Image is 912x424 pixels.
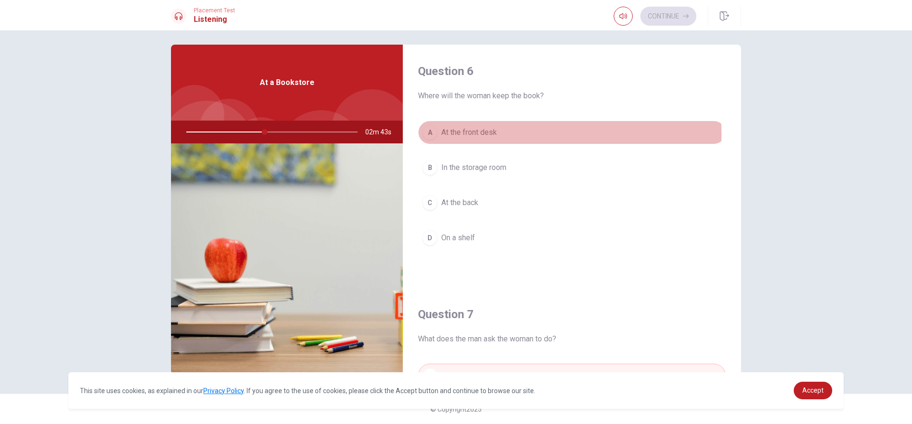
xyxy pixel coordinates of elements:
span: What does the man ask the woman to do? [418,333,726,345]
span: At the front desk [441,127,497,138]
button: AAt the front desk [418,121,726,144]
h4: Question 6 [418,64,726,79]
span: At the back [441,197,478,208]
button: CAt the back [418,191,726,215]
div: A [422,125,437,140]
a: dismiss cookie message [794,382,832,399]
span: Where will the woman keep the book? [418,90,726,102]
div: C [422,195,437,210]
div: B [422,160,437,175]
img: At a Bookstore [171,143,403,375]
span: This site uses cookies, as explained in our . If you agree to the use of cookies, please click th... [80,387,535,395]
button: BIn the storage room [418,156,726,179]
span: 02m 43s [365,121,399,143]
span: At a Bookstore [260,77,314,88]
button: DOn a shelf [418,226,726,250]
div: A [422,368,437,383]
a: Privacy Policy [203,387,244,395]
span: Placement Test [194,7,235,14]
span: Accept [802,386,824,394]
span: © Copyright 2025 [430,405,482,413]
h1: Listening [194,14,235,25]
span: In the storage room [441,162,506,173]
span: On a shelf [441,232,475,244]
h4: Question 7 [418,307,726,322]
div: D [422,230,437,245]
span: Hold a copy [441,370,481,381]
button: AHold a copy [418,364,726,387]
div: cookieconsent [68,372,844,409]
